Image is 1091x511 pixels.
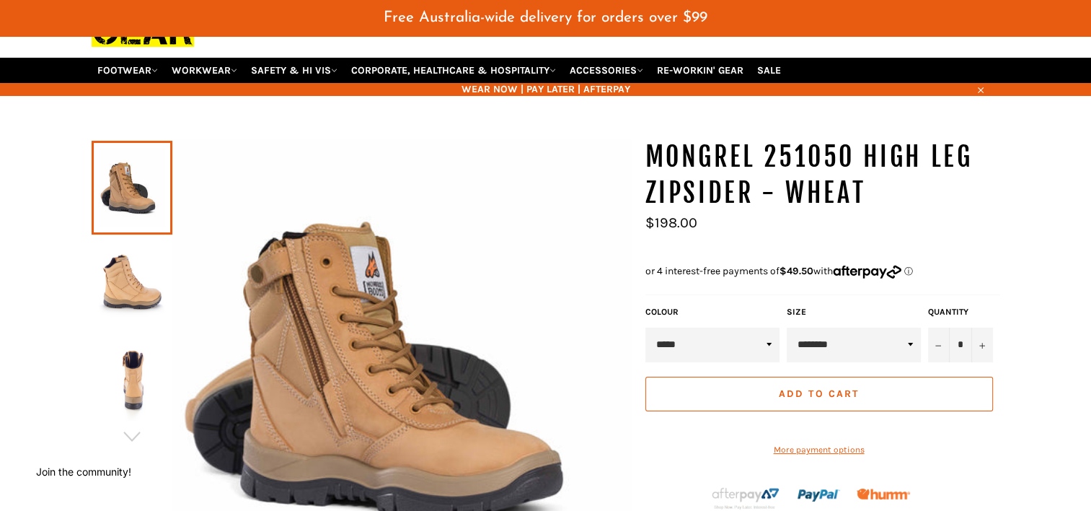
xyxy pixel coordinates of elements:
label: Size [787,306,921,318]
span: $198.00 [645,214,697,231]
img: MONGREL 251050 HIGH LEG ZIPSIDER - WHEAT - Workin' Gear [99,245,165,324]
label: Quantity [928,306,993,318]
a: WORKWEAR [166,58,243,83]
h1: MONGREL 251050 HIGH LEG ZIPSIDER - WHEAT [645,139,1000,211]
a: SAFETY & HI VIS [245,58,343,83]
span: Free Australia-wide delivery for orders over $99 [384,10,707,25]
button: Add to Cart [645,377,993,411]
label: COLOUR [645,306,779,318]
a: FOOTWEAR [92,58,164,83]
img: MONGREL 251050 HIGH LEG ZIPSIDER - WHEAT - Workin' Gear [99,341,165,421]
button: Increase item quantity by one [971,328,993,362]
a: More payment options [645,444,993,456]
img: Afterpay-Logo-on-dark-bg_large.png [710,486,781,510]
a: RE-WORKIN' GEAR [651,58,749,83]
a: CORPORATE, HEALTHCARE & HOSPITALITY [345,58,562,83]
a: ACCESSORIES [564,58,649,83]
a: SALE [751,58,787,83]
button: Reduce item quantity by one [928,328,950,362]
img: Humm_core_logo_RGB-01_300x60px_small_195d8312-4386-4de7-b182-0ef9b6303a37.png [857,489,910,499]
span: WEAR NOW | PAY LATER | AFTERPAY [92,82,1000,96]
span: Add to Cart [779,388,859,400]
button: Join the community! [36,466,131,478]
